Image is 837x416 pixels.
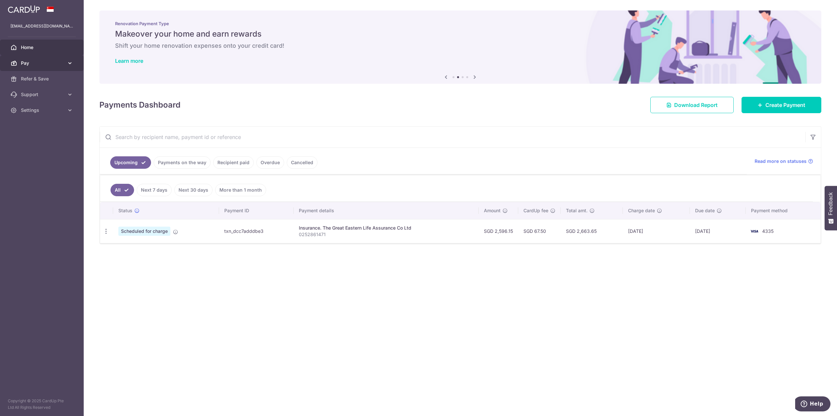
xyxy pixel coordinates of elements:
input: Search by recipient name, payment id or reference [100,127,805,147]
a: Next 30 days [174,184,213,196]
a: Overdue [256,156,284,169]
td: [DATE] [690,219,746,243]
a: Recipient paid [213,156,254,169]
a: More than 1 month [215,184,266,196]
span: Feedback [828,192,834,215]
td: SGD 2,596.15 [479,219,518,243]
th: Payment ID [219,202,294,219]
a: Download Report [650,97,734,113]
td: SGD 2,663.65 [561,219,623,243]
p: 0252861471 [299,231,473,238]
span: Status [118,207,132,214]
span: Read more on statuses [755,158,807,165]
span: 4335 [762,228,774,234]
p: Renovation Payment Type [115,21,806,26]
span: Charge date [628,207,655,214]
p: [EMAIL_ADDRESS][DOMAIN_NAME] [10,23,73,29]
a: Read more on statuses [755,158,813,165]
span: Create Payment [765,101,805,109]
a: Create Payment [742,97,821,113]
span: Home [21,44,64,51]
span: Total amt. [566,207,588,214]
span: Support [21,91,64,98]
a: All [111,184,134,196]
td: [DATE] [623,219,690,243]
iframe: Opens a widget where you can find more information [795,396,830,413]
span: Refer & Save [21,76,64,82]
th: Payment method [746,202,821,219]
div: Insurance. The Great Eastern Life Assurance Co Ltd [299,225,473,231]
img: Renovation banner [99,10,821,84]
span: Pay [21,60,64,66]
a: Cancelled [287,156,317,169]
span: CardUp fee [523,207,548,214]
td: txn_dcc7adddbe3 [219,219,294,243]
span: Download Report [674,101,718,109]
span: Settings [21,107,64,113]
img: Bank Card [748,227,761,235]
span: Amount [484,207,501,214]
button: Feedback - Show survey [825,186,837,230]
span: Due date [695,207,715,214]
th: Payment details [294,202,479,219]
a: Payments on the way [154,156,211,169]
h6: Shift your home renovation expenses onto your credit card! [115,42,806,50]
img: CardUp [8,5,40,13]
a: Upcoming [110,156,151,169]
span: Scheduled for charge [118,227,170,236]
h4: Payments Dashboard [99,99,180,111]
td: SGD 67.50 [518,219,561,243]
a: Learn more [115,58,143,64]
a: Next 7 days [137,184,172,196]
h5: Makeover your home and earn rewards [115,29,806,39]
